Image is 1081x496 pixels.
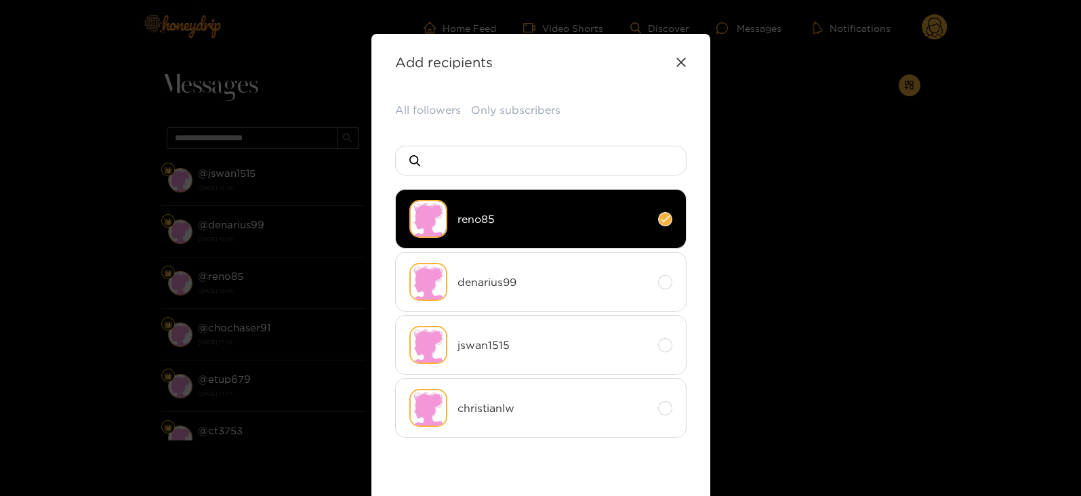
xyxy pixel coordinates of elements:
[457,400,648,416] span: christianlw
[457,337,648,353] span: jswan1515
[409,326,447,364] img: no-avatar.png
[395,54,493,70] strong: Add recipients
[457,274,648,290] span: denarius99
[409,389,447,427] img: no-avatar.png
[457,211,648,227] span: reno85
[409,263,447,301] img: no-avatar.png
[471,102,560,118] button: Only subscribers
[395,102,461,118] button: All followers
[409,200,447,238] img: no-avatar.png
